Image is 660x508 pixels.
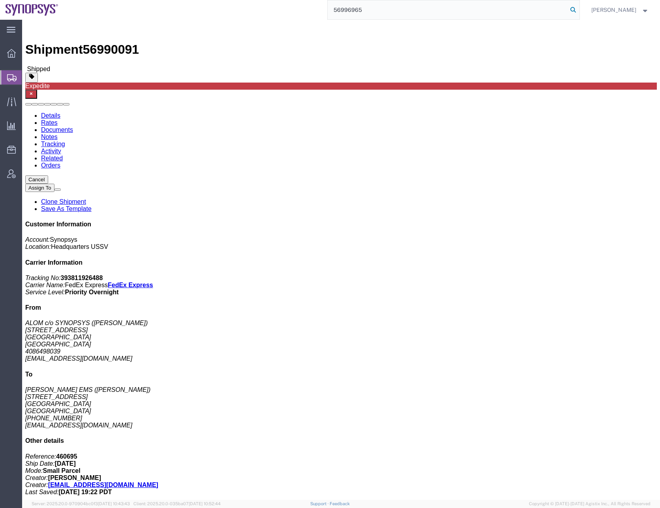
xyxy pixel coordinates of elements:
[6,4,58,16] img: logo
[32,501,130,506] span: Server: 2025.20.0-970904bc0f3
[328,0,568,19] input: Search for shipment number, reference number
[330,501,350,506] a: Feedback
[22,20,660,500] iframe: FS Legacy Container
[591,6,636,14] span: Rafael Chacon
[529,500,651,507] span: Copyright © [DATE]-[DATE] Agistix Inc., All Rights Reserved
[98,501,130,506] span: [DATE] 10:43:43
[591,5,649,15] button: [PERSON_NAME]
[133,501,221,506] span: Client: 2025.20.0-035ba07
[310,501,330,506] a: Support
[189,501,221,506] span: [DATE] 10:52:44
